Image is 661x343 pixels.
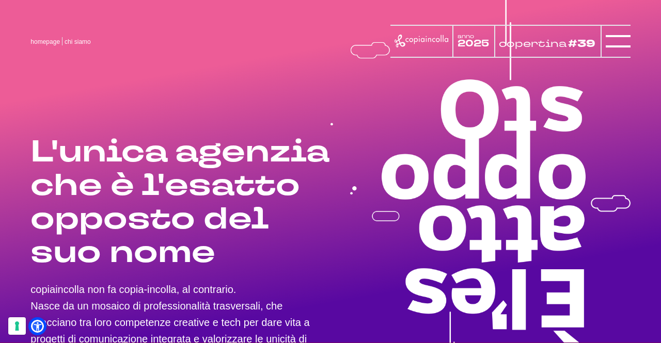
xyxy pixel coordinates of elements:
[458,33,474,40] tspan: anno
[499,37,568,50] tspan: copertina
[65,38,91,45] span: chi siamo
[30,38,60,45] a: homepage
[458,37,489,50] tspan: 2025
[569,37,596,51] tspan: #39
[31,320,44,333] a: Open Accessibility Menu
[30,135,330,269] h1: L'unica agenzia che è l'esatto opposto del suo nome
[8,317,26,335] button: Le tue preferenze relative al consenso per le tecnologie di tracciamento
